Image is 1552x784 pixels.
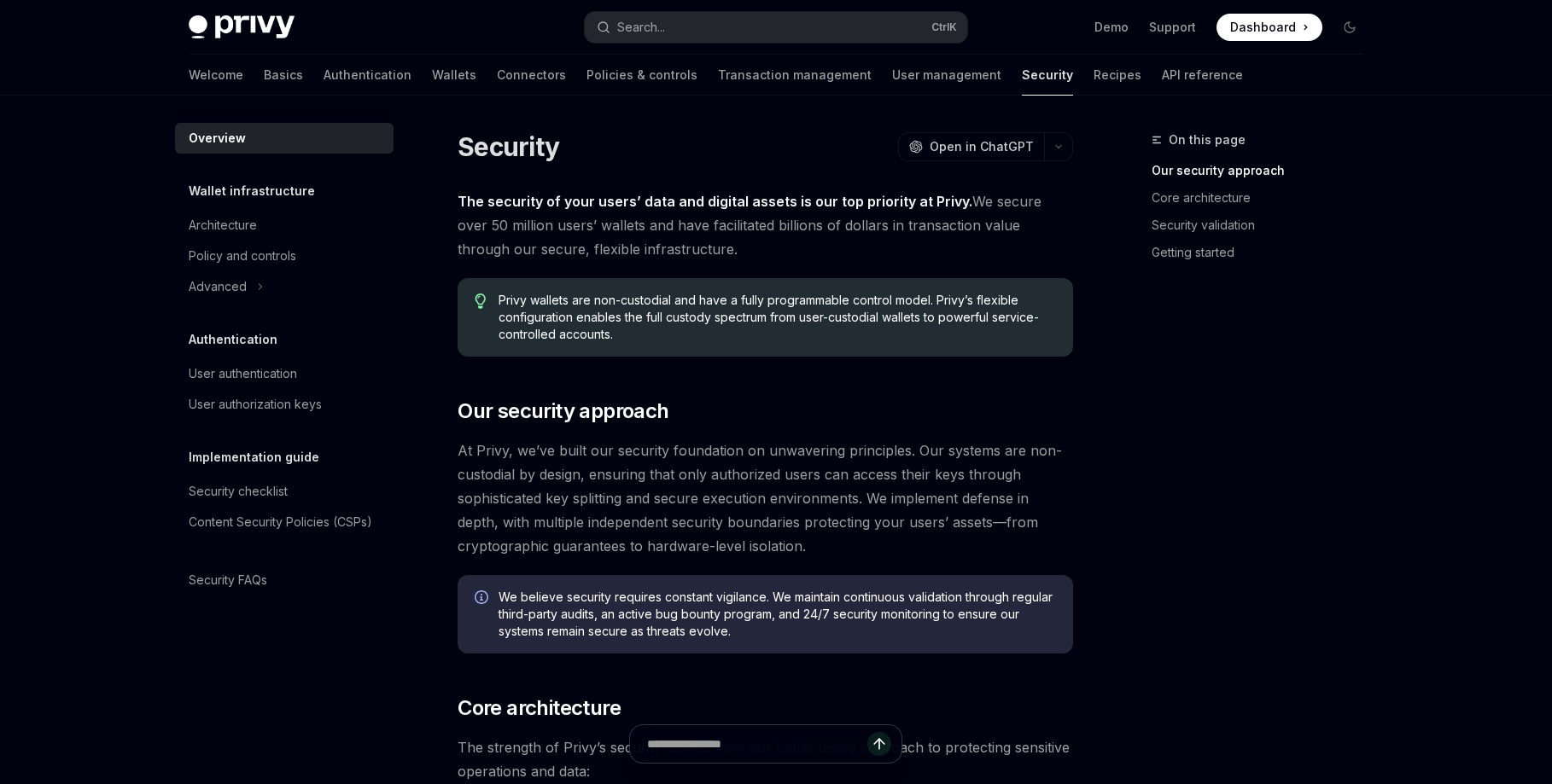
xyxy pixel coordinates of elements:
a: Basics [264,55,303,96]
a: Dashboard [1217,14,1322,41]
a: Policy and controls [175,241,394,271]
a: Architecture [175,210,394,241]
a: Content Security Policies (CSPs) [175,507,394,537]
button: Open in ChatGPT [898,132,1044,161]
a: Wallets [432,55,476,96]
a: Security [1022,55,1073,96]
a: Recipes [1094,55,1141,96]
a: Transaction management [718,55,872,96]
a: Overview [175,123,394,154]
svg: Info [475,590,492,607]
span: Privy wallets are non-custodial and have a fully programmable control model. Privy’s flexible con... [499,292,1056,343]
input: Ask a question... [647,725,867,763]
div: Security checklist [189,481,288,502]
a: Getting started [1152,239,1377,266]
a: Support [1149,19,1196,36]
strong: The security of your users’ data and digital assets is our top priority at Privy. [458,193,972,210]
a: Security FAQs [175,565,394,595]
h1: Security [458,131,559,162]
a: Security validation [1152,212,1377,239]
a: User management [892,55,1001,96]
span: Ctrl K [931,20,957,34]
div: User authorization keys [189,394,322,415]
span: Core architecture [458,694,621,722]
button: Send message [867,732,891,756]
a: Our security approach [1152,157,1377,184]
button: Advanced [175,271,394,302]
svg: Tip [475,293,487,309]
span: At Privy, we’ve built our security foundation on unwavering principles. Our systems are non-custo... [458,438,1073,558]
div: Overview [189,128,246,148]
span: Open in ChatGPT [930,138,1034,155]
button: Toggle dark mode [1336,14,1363,41]
a: Connectors [497,55,566,96]
button: Search...CtrlK [585,12,967,43]
div: Security FAQs [189,570,267,590]
a: User authentication [175,358,394,389]
div: Policy and controls [189,246,296,266]
h5: Authentication [189,329,277,350]
h5: Wallet infrastructure [189,181,315,201]
div: Search... [617,17,665,38]
h5: Implementation guide [189,447,319,467]
div: Architecture [189,215,257,235]
div: Content Security Policies (CSPs) [189,512,372,532]
a: Policies & controls [586,55,697,96]
span: We believe security requires constant vigilance. We maintain continuous validation through regula... [499,589,1056,640]
a: Core architecture [1152,184,1377,212]
div: User authentication [189,363,297,384]
span: On this page [1169,130,1246,150]
a: API reference [1162,55,1243,96]
a: Demo [1094,19,1129,36]
span: Our security approach [458,398,668,425]
span: We secure over 50 million users’ wallets and have facilitated billions of dollars in transaction ... [458,189,1073,261]
div: Advanced [189,276,247,297]
a: User authorization keys [175,389,394,420]
a: Authentication [324,55,411,96]
a: Welcome [189,55,243,96]
img: dark logo [189,15,295,39]
a: Security checklist [175,476,394,507]
span: Dashboard [1230,19,1296,36]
